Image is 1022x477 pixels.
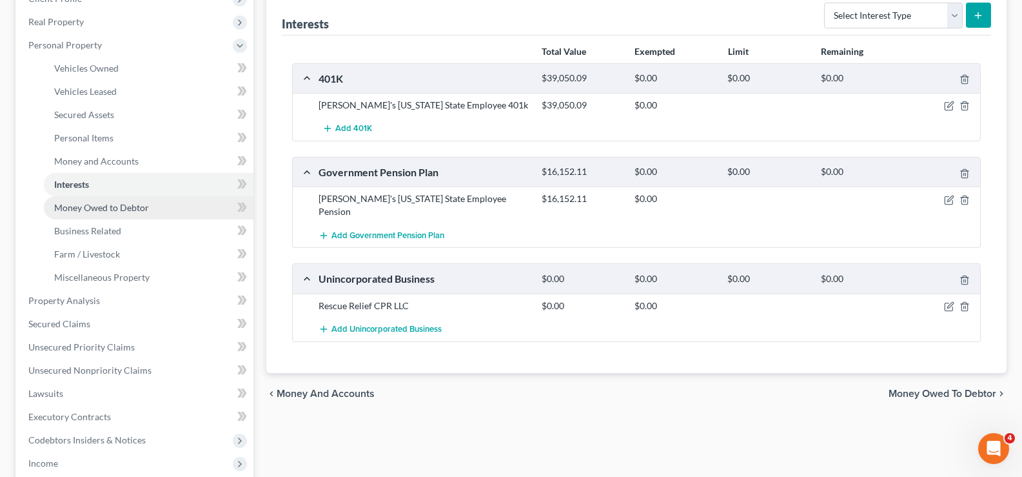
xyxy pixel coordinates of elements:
[1005,433,1015,443] span: 4
[312,72,535,85] div: 401K
[814,273,907,285] div: $0.00
[28,318,90,329] span: Secured Claims
[28,341,135,352] span: Unsecured Priority Claims
[996,389,1007,399] i: chevron_right
[28,39,102,50] span: Personal Property
[535,273,628,285] div: $0.00
[628,99,721,112] div: $0.00
[44,80,253,103] a: Vehicles Leased
[18,289,253,312] a: Property Analysis
[44,57,253,80] a: Vehicles Owned
[44,103,253,127] a: Secured Assets
[634,46,675,57] strong: Exempted
[312,272,535,285] div: Unincorporated Business
[28,388,63,399] span: Lawsuits
[331,230,444,241] span: Add Government Pension Plan
[28,411,111,422] span: Executory Contracts
[44,219,253,243] a: Business Related
[889,389,1007,399] button: Money Owed to Debtor chevron_right
[628,166,721,178] div: $0.00
[54,156,139,167] span: Money and Accounts
[331,324,442,334] span: Add Unincorporated Business
[535,166,628,178] div: $16,152.11
[44,150,253,173] a: Money and Accounts
[54,86,117,97] span: Vehicles Leased
[266,389,375,399] button: chevron_left Money and Accounts
[277,389,375,399] span: Money and Accounts
[54,63,119,74] span: Vehicles Owned
[721,273,814,285] div: $0.00
[312,299,535,312] div: Rescue Relief CPR LLC
[44,266,253,289] a: Miscellaneous Property
[54,249,120,259] span: Farm / Livestock
[44,196,253,219] a: Money Owed to Debtor
[728,46,749,57] strong: Limit
[628,273,721,285] div: $0.00
[28,365,152,376] span: Unsecured Nonpriority Claims
[18,382,253,405] a: Lawsuits
[18,359,253,382] a: Unsecured Nonpriority Claims
[28,16,84,27] span: Real Property
[54,179,89,190] span: Interests
[54,109,114,120] span: Secured Assets
[18,312,253,336] a: Secured Claims
[535,299,628,312] div: $0.00
[312,165,535,179] div: Government Pension Plan
[889,389,996,399] span: Money Owed to Debtor
[54,202,149,213] span: Money Owed to Debtor
[821,46,863,57] strong: Remaining
[312,99,535,112] div: [PERSON_NAME]'s [US_STATE] State Employee 401k
[535,99,628,112] div: $39,050.09
[721,72,814,85] div: $0.00
[628,192,721,205] div: $0.00
[721,166,814,178] div: $0.00
[535,192,628,205] div: $16,152.11
[628,299,721,312] div: $0.00
[542,46,586,57] strong: Total Value
[18,405,253,429] a: Executory Contracts
[54,272,150,283] span: Miscellaneous Property
[335,124,372,134] span: Add 401K
[814,72,907,85] div: $0.00
[535,72,628,85] div: $39,050.09
[18,336,253,359] a: Unsecured Priority Claims
[978,433,1009,464] iframe: Intercom live chat
[312,192,535,218] div: [PERSON_NAME]'s [US_STATE] State Employee Pension
[44,243,253,266] a: Farm / Livestock
[266,389,277,399] i: chevron_left
[28,458,58,469] span: Income
[44,173,253,196] a: Interests
[54,132,113,143] span: Personal Items
[628,72,721,85] div: $0.00
[319,318,442,341] button: Add Unincorporated Business
[44,127,253,150] a: Personal Items
[282,16,329,32] div: Interests
[28,295,100,306] span: Property Analysis
[319,223,444,247] button: Add Government Pension Plan
[319,117,375,141] button: Add 401K
[54,225,121,236] span: Business Related
[814,166,907,178] div: $0.00
[28,434,146,445] span: Codebtors Insiders & Notices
